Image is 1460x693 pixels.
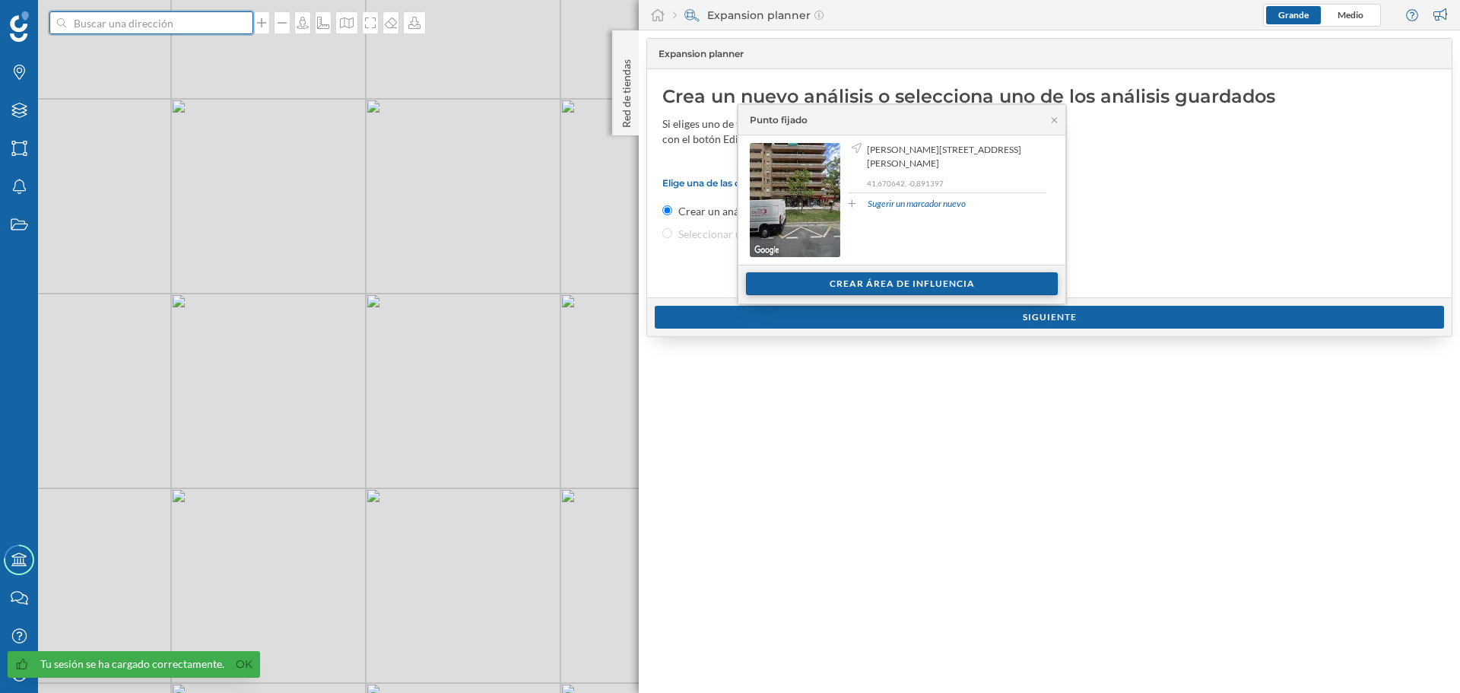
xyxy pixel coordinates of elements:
span: Soporte [30,11,84,24]
div: Tu sesión se ha cargado correctamente. [40,656,224,672]
div: Si eliges uno de tus análisis guardados podrás visualizar sus resultados o modificarlo con el bot... [662,116,1058,147]
div: Expansion planner [673,8,824,23]
label: Crear un análisis nuevo [678,204,789,219]
img: search-areas.svg [684,8,700,23]
span: Grande [1278,9,1309,21]
div: Punto fijado [750,113,808,127]
span: Medio [1338,9,1363,21]
a: Sugerir un marcador nuevo [868,197,966,211]
div: Crea un nuevo análisis o selecciona uno de los análisis guardados [662,84,1436,109]
span: Expansion planner [659,47,744,61]
p: 41,670642, -0,891397 [867,178,1046,189]
p: Elige una de las opciones: [662,177,1436,189]
a: Ok [232,656,256,673]
p: Red de tiendas [619,53,634,128]
img: Geoblink Logo [10,11,29,42]
img: streetview [750,143,840,257]
span: [PERSON_NAME][STREET_ADDRESS][PERSON_NAME] [867,143,1043,170]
